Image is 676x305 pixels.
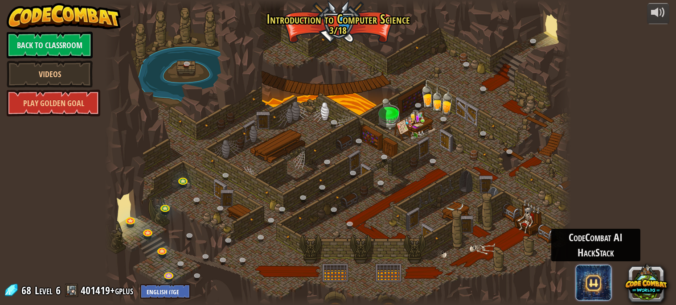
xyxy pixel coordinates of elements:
span: Level [35,283,53,298]
img: CodeCombat - Learn how to code by playing a game [7,3,121,30]
span: 6 [56,283,61,297]
button: Adjust volume [647,3,669,24]
span: 68 [21,283,34,297]
a: 401419+gplus [81,283,136,297]
a: Videos [7,61,93,87]
a: Back to Classroom [7,32,93,58]
div: CodeCombat AI HackStack [551,229,640,261]
a: Play Golden Goal [7,90,100,116]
